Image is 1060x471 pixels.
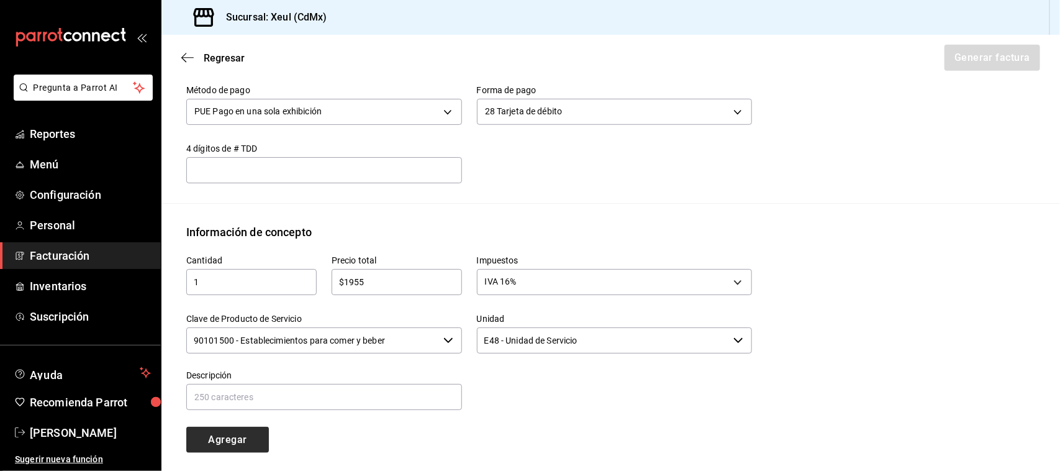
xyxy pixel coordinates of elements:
h3: Sucursal: Xeul (CdMx) [216,10,327,25]
span: Pregunta a Parrot AI [34,81,134,94]
input: $0.00 [332,275,462,290]
button: Agregar [186,427,269,453]
label: Método de pago [186,86,462,94]
span: IVA 16% [485,275,517,288]
span: Inventarios [30,278,151,295]
button: Pregunta a Parrot AI [14,75,153,101]
label: 4 dígitos de # TDD [186,144,462,153]
span: Regresar [204,52,245,64]
span: Ayuda [30,365,135,380]
span: Personal [30,217,151,234]
input: 250 caracteres [186,384,462,410]
label: Cantidad [186,256,317,265]
span: 28 Tarjeta de débito [485,105,563,117]
div: Información de concepto [186,224,312,240]
label: Impuestos [477,256,753,265]
span: PUE Pago en una sola exhibición [194,105,322,117]
label: Unidad [477,314,753,323]
span: Facturación [30,247,151,264]
input: Elige una opción [477,327,729,354]
span: Configuración [30,186,151,203]
span: Recomienda Parrot [30,394,151,411]
span: [PERSON_NAME] [30,424,151,441]
button: open_drawer_menu [137,32,147,42]
span: Reportes [30,126,151,142]
span: Sugerir nueva función [15,453,151,466]
label: Forma de pago [477,86,753,94]
input: Elige una opción [186,327,438,354]
span: Suscripción [30,308,151,325]
label: Descripción [186,371,462,380]
button: Regresar [181,52,245,64]
span: Menú [30,156,151,173]
label: Clave de Producto de Servicio [186,314,462,323]
label: Precio total [332,256,462,265]
a: Pregunta a Parrot AI [9,90,153,103]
